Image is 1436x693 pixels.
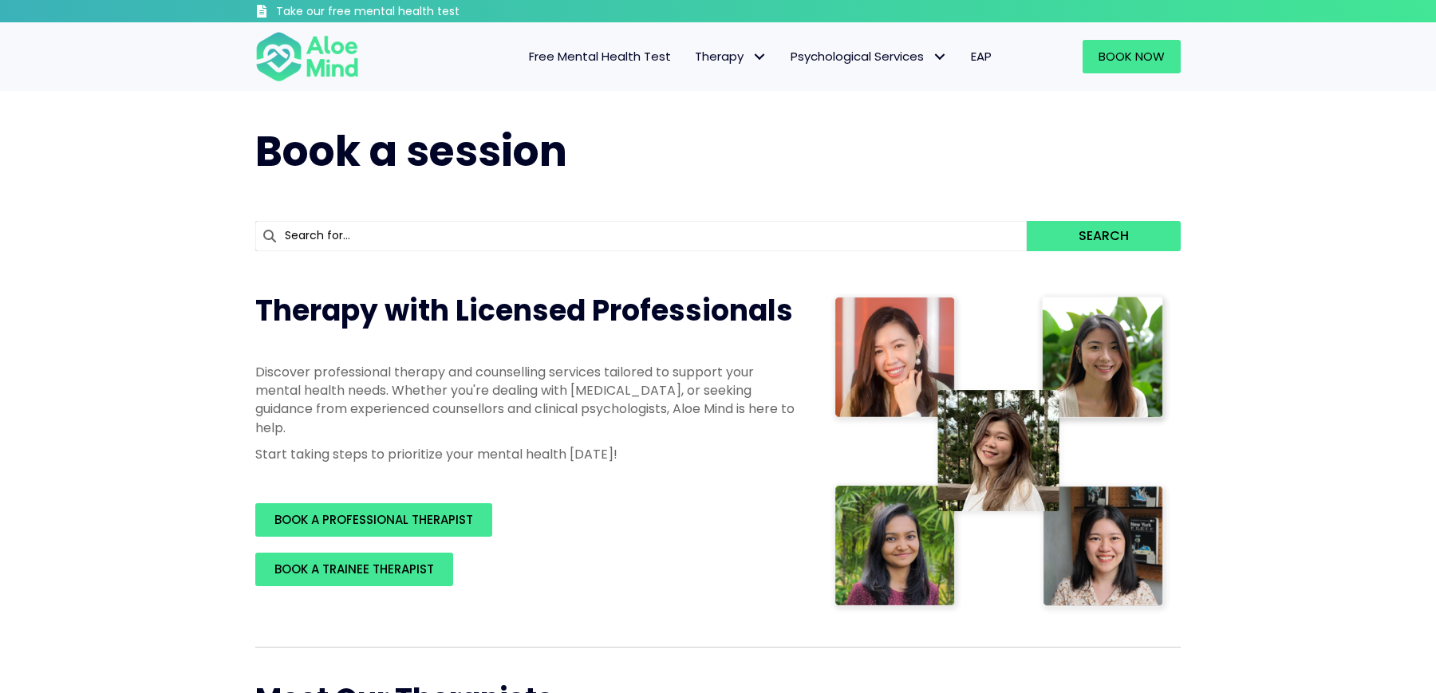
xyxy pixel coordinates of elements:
[255,30,359,83] img: Aloe mind Logo
[695,48,767,65] span: Therapy
[683,40,779,73] a: TherapyTherapy: submenu
[255,290,793,331] span: Therapy with Licensed Professionals
[255,363,798,437] p: Discover professional therapy and counselling services tailored to support your mental health nee...
[274,511,473,528] span: BOOK A PROFESSIONAL THERAPIST
[1083,40,1181,73] a: Book Now
[1027,221,1181,251] button: Search
[830,291,1171,615] img: Therapist collage
[274,561,434,577] span: BOOK A TRAINEE THERAPIST
[959,40,1004,73] a: EAP
[255,122,567,180] span: Book a session
[255,445,798,463] p: Start taking steps to prioritize your mental health [DATE]!
[779,40,959,73] a: Psychological ServicesPsychological Services: submenu
[928,45,951,69] span: Psychological Services: submenu
[791,48,947,65] span: Psychological Services
[255,4,545,22] a: Take our free mental health test
[380,40,1004,73] nav: Menu
[255,503,492,537] a: BOOK A PROFESSIONAL THERAPIST
[529,48,671,65] span: Free Mental Health Test
[971,48,992,65] span: EAP
[276,4,545,20] h3: Take our free mental health test
[1099,48,1165,65] span: Book Now
[748,45,771,69] span: Therapy: submenu
[517,40,683,73] a: Free Mental Health Test
[255,553,453,586] a: BOOK A TRAINEE THERAPIST
[255,221,1027,251] input: Search for...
